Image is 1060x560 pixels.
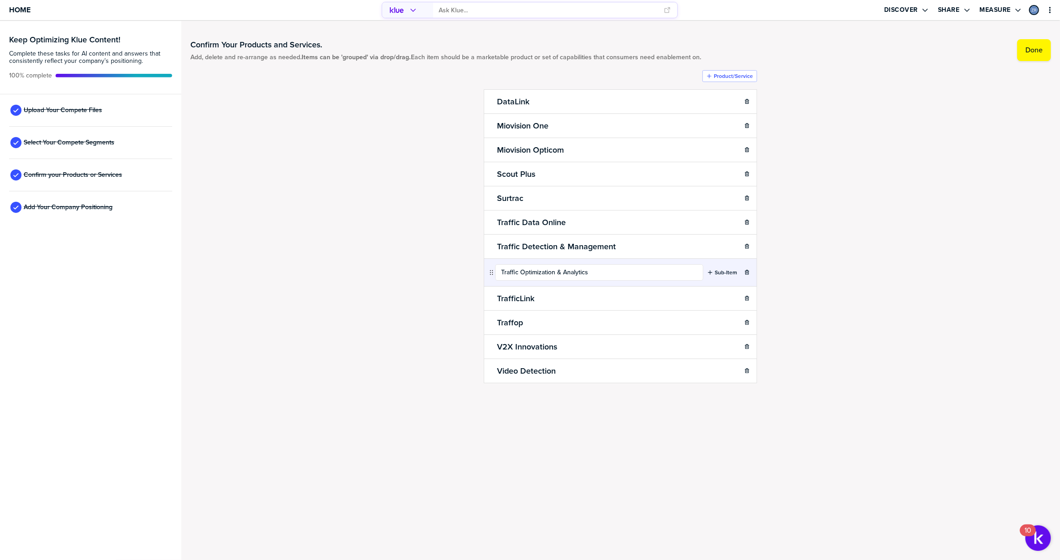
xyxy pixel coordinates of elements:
[484,162,757,186] li: Scout Plus
[9,50,172,65] span: Complete these tasks for AI content and answers that consistently reflect your company’s position...
[190,54,701,61] span: Add, delete and re-arrange as needed. Each item should be a marketable product or set of capabili...
[9,6,31,14] span: Home
[495,264,703,281] input: Product/Service Name
[703,267,741,278] button: Sub-Item
[714,72,753,80] label: Product/Service
[495,292,536,305] h2: TrafficLink
[484,334,757,359] li: V2X Innovations
[495,240,618,253] h2: Traffic Detection & Management
[1025,46,1043,55] label: Done
[9,36,172,44] h3: Keep Optimizing Klue Content!
[715,269,737,276] label: Sub-Item
[495,216,568,229] h2: Traffic Data Online
[484,310,757,335] li: Traffop
[495,192,525,205] h2: Surtrac
[484,258,757,287] li: Sub-Item
[484,359,757,383] li: Video Detection
[495,168,537,180] h2: Scout Plus
[884,6,918,14] label: Discover
[302,52,411,62] strong: Items can be 'grouped' via drop/drag.
[24,204,113,211] span: Add Your Company Positioning
[495,316,525,329] h2: Traffop
[24,139,114,146] span: Select Your Compete Segments
[24,171,122,179] span: Confirm your Products or Services
[190,39,701,50] h1: Confirm Your Products and Services.
[495,365,558,377] h2: Video Detection
[1030,6,1038,14] img: 4895b4f9e561d8dff6cb4991f45553de-sml.png
[484,186,757,211] li: Surtrac
[1024,530,1031,542] div: 10
[484,113,757,138] li: Miovision One
[1025,525,1051,551] button: Open Resource Center, 10 new notifications
[484,286,757,311] li: TrafficLink
[495,340,559,353] h2: V2X Innovations
[484,210,757,235] li: Traffic Data Online
[9,72,52,79] span: Active
[484,234,757,259] li: Traffic Detection & Management
[938,6,960,14] label: Share
[980,6,1011,14] label: Measure
[439,3,658,18] input: Ask Klue...
[1029,5,1039,15] div: Zach Russell
[702,70,757,82] button: Product/Service
[495,144,566,156] h2: Miovision Opticom
[495,95,531,108] h2: DataLink
[1017,39,1051,61] button: Done
[24,107,102,114] span: Upload Your Compete Files
[484,138,757,162] li: Miovision Opticom
[1028,4,1040,16] a: Edit Profile
[484,89,757,114] li: DataLink
[495,119,550,132] h2: Miovision One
